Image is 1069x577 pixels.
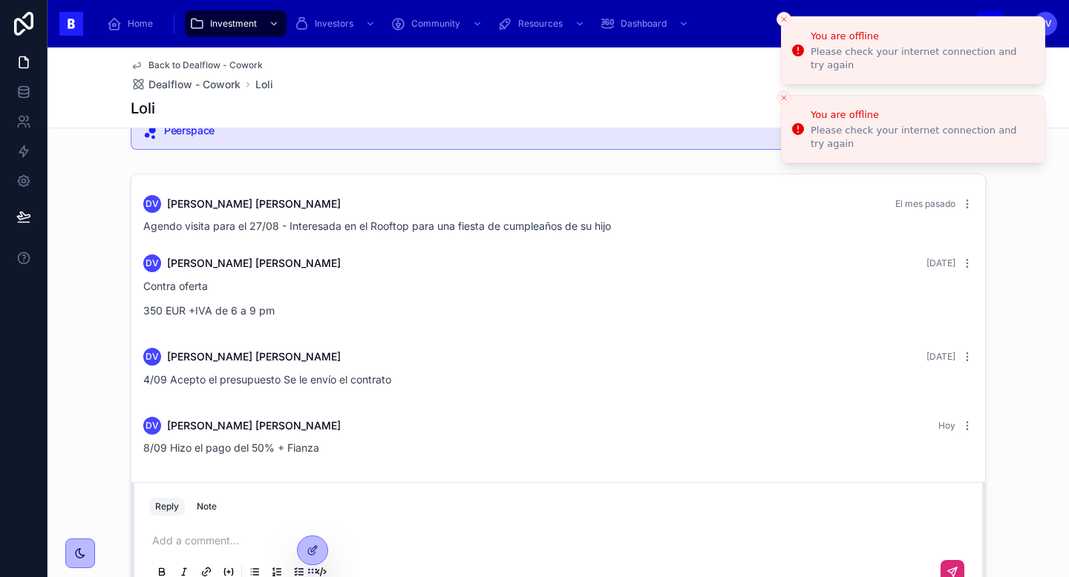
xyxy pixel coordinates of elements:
p: 4/09 Acepto el presupuesto Se le envío el contrato [143,372,973,387]
a: Home [102,10,163,37]
div: You are offline [811,108,1033,122]
img: App logo [59,12,83,36]
span: Dashboard [621,18,667,30]
div: Please check your internet connection and try again [811,123,1033,150]
p: Contra oferta [143,278,973,294]
p: 350 EUR +IVA de 6 a 9 pm [143,303,973,318]
h1: Loli [131,98,155,119]
span: DV [146,351,159,363]
span: 8/09 Hizo el pago del 50% + Fianza [143,441,319,454]
span: DV [1039,18,1052,30]
span: [PERSON_NAME] [PERSON_NAME] [167,256,341,271]
span: Investment [210,18,257,30]
span: [DATE] [926,257,955,268]
a: Investment [185,10,287,37]
div: Note [197,501,217,512]
div: scrollable content [95,7,977,40]
span: Hoy [938,420,955,431]
div: Please check your internet connection and try again [811,45,1033,72]
span: DV [146,198,159,210]
span: [DATE] [926,351,955,362]
span: Back to Dealflow - Cowork [148,59,263,71]
a: Dashboard [595,10,696,37]
button: Close toast [777,90,791,105]
div: You are offline [811,29,1033,44]
span: [PERSON_NAME] [PERSON_NAME] [167,197,341,211]
a: Loli [255,77,273,92]
span: Agendo visita para el 27/08 - Interesada en el Rooftop para una fiesta de cumpleaños de su hijo [143,220,611,232]
span: Dealflow - Cowork [148,77,241,92]
a: Back to Dealflow - Cowork [131,59,263,71]
span: Resources [518,18,563,30]
button: Reply [149,498,185,515]
span: [PERSON_NAME] [PERSON_NAME] [167,349,341,364]
span: El mes pasado [895,198,955,209]
button: Note [191,498,223,515]
a: Dealflow - Cowork [131,77,241,92]
button: Close toast [777,12,791,27]
h5: Peerspace [164,125,973,136]
span: Community [411,18,460,30]
a: Resources [493,10,592,37]
span: DV [146,420,159,432]
span: Home [128,18,153,30]
a: Investors [290,10,383,37]
span: [PERSON_NAME] [PERSON_NAME] [167,418,341,433]
a: Community [386,10,490,37]
span: DV [146,257,159,269]
span: Investors [315,18,353,30]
